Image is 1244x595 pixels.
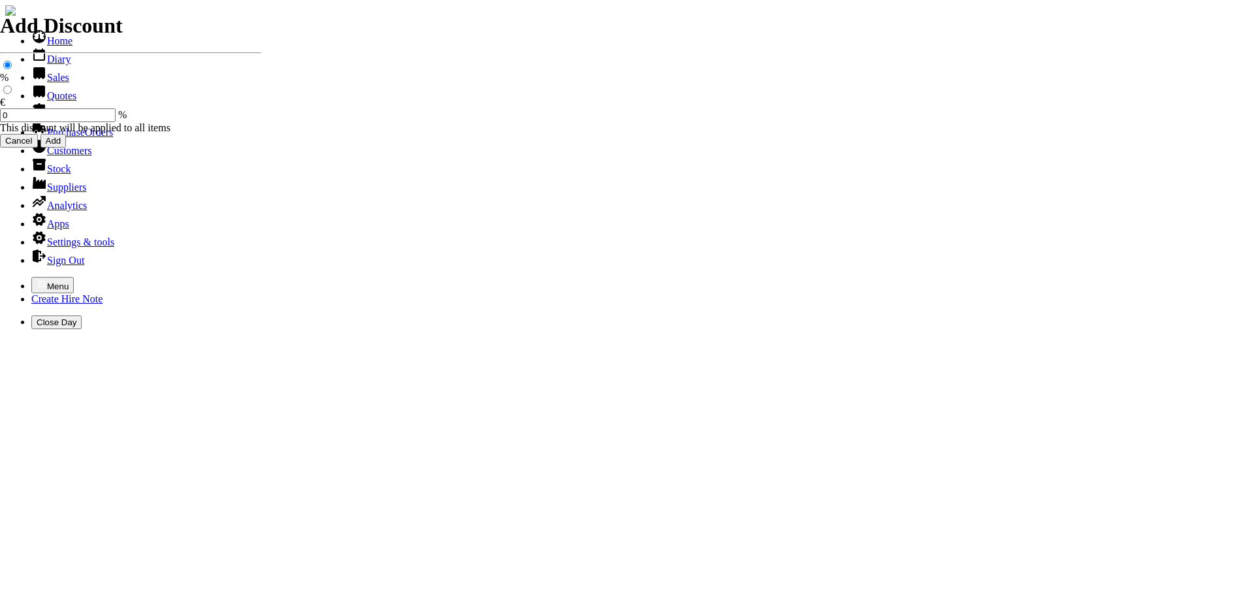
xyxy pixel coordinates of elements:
li: Suppliers [31,175,1239,193]
a: Sign Out [31,255,84,266]
input: Add [40,134,67,148]
a: Apps [31,218,69,229]
a: Customers [31,145,91,156]
input: € [3,86,12,94]
li: Stock [31,157,1239,175]
li: Sales [31,65,1239,84]
a: Analytics [31,200,87,211]
a: Suppliers [31,182,86,193]
li: Hire Notes [31,102,1239,120]
a: Create Hire Note [31,293,103,304]
span: % [118,109,127,120]
button: Close Day [31,315,82,329]
button: Menu [31,277,74,293]
input: % [3,61,12,69]
a: Settings & tools [31,236,114,248]
a: Stock [31,163,71,174]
